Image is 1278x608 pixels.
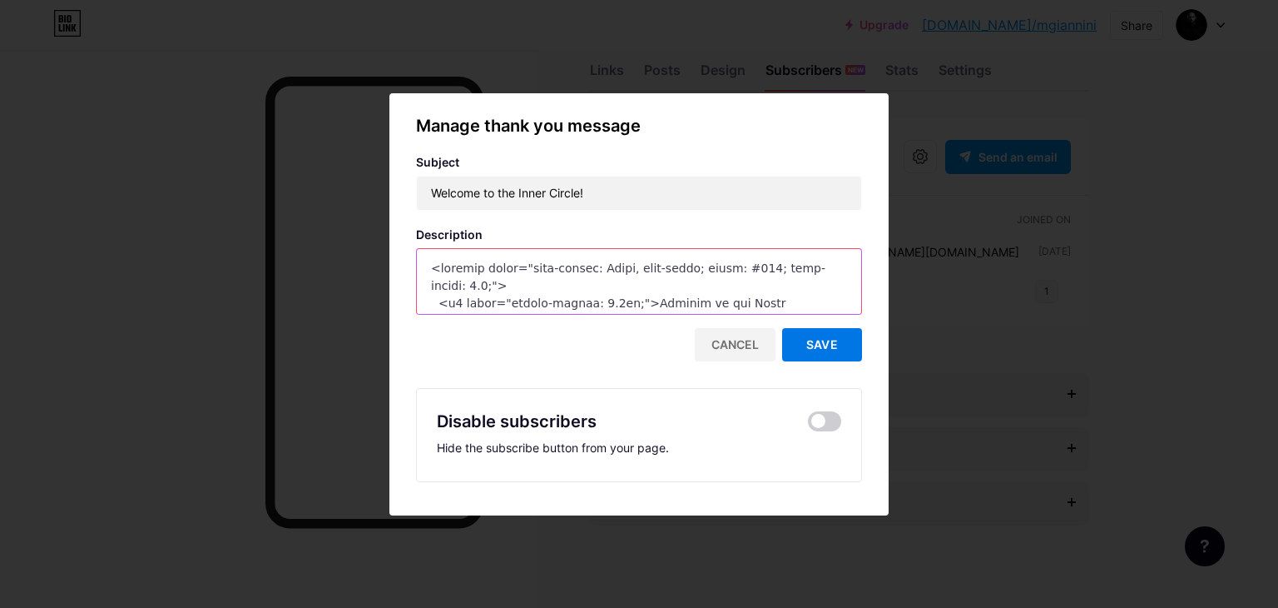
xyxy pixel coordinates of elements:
[417,177,861,210] input: Thank you for joining
[437,409,597,434] div: Disable subscribers
[437,441,841,455] div: Hide the subscribe button from your page.
[695,328,775,361] div: Cancel
[416,155,862,169] div: Subject
[806,337,838,351] span: Save
[416,113,862,138] div: Manage thank you message
[416,227,862,242] div: Description
[782,328,862,361] button: Save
